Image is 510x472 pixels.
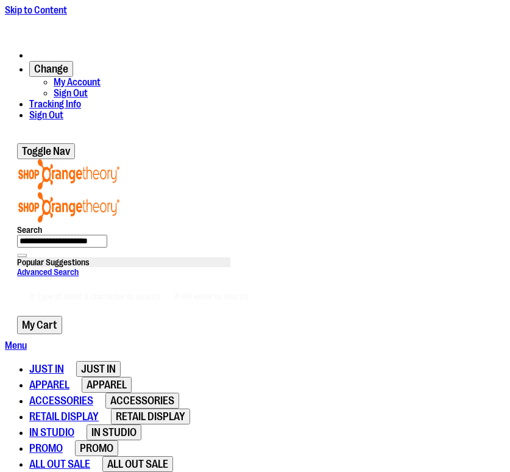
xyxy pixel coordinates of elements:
a: Sign Out [29,110,63,121]
span: PROMO [80,442,113,454]
span: APPAREL [87,379,127,391]
span: Toggle Nav [22,145,70,157]
a: Sign Out [54,88,88,99]
span: ALL OUT SALE [107,458,168,470]
a: Tracking Info [29,99,81,110]
span: Search [17,225,42,235]
div: Popular Suggestions [17,257,230,267]
img: Shop Orangetheory [17,192,121,223]
button: My Cart [17,316,62,334]
p: FREE Shipping, orders over $600. [175,16,336,27]
span: ACCESSORIES [110,395,174,407]
span: JUST IN [29,363,64,375]
img: Shop Orangetheory [17,159,121,190]
a: Menu [5,340,27,351]
span: PROMO [29,442,63,454]
span: RETAIL DISPLAY [29,410,99,423]
a: Advanced Search [17,267,79,277]
span: JUST IN [81,363,116,375]
span: ACCESSORIES [29,395,93,407]
a: Details [308,16,336,27]
span: APPAREL [29,379,69,391]
span: # Type at least 3 character to search [29,291,160,301]
button: Account menu [29,61,73,77]
a: My Account [54,77,101,88]
span: RETAIL DISPLAY [116,410,185,423]
a: Skip to Content [5,5,67,16]
span: My Cart [22,319,57,331]
span: ALL OUT SALE [29,458,90,470]
span: IN STUDIO [29,426,74,438]
span: IN STUDIO [91,426,136,438]
span: # Hit enter to search [174,291,248,301]
div: Promotional banner [5,16,505,40]
button: Toggle Nav [17,143,75,159]
span: Change [34,63,68,75]
button: Search [17,254,27,257]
